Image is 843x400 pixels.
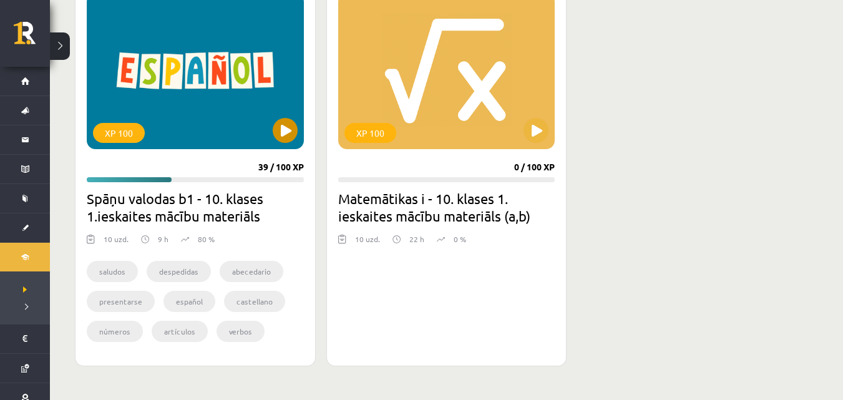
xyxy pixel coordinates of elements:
div: XP 100 [344,123,396,143]
a: Rīgas 1. Tālmācības vidusskola [14,22,50,53]
h2: Spāņu valodas b1 - 10. klases 1.ieskaites mācību materiāls [87,190,304,225]
div: XP 100 [93,123,145,143]
div: 10 uzd. [355,233,380,252]
li: saludos [87,261,138,282]
li: abecedario [220,261,283,282]
li: castellano [224,291,285,312]
li: verbos [217,321,265,342]
li: presentarse [87,291,155,312]
p: 0 % [454,233,466,245]
li: español [163,291,215,312]
p: 80 % [198,233,215,245]
p: 9 h [158,233,168,245]
li: despedidas [147,261,211,282]
div: 10 uzd. [104,233,129,252]
p: 22 h [409,233,424,245]
li: artículos [152,321,208,342]
h2: Matemātikas i - 10. klases 1. ieskaites mācību materiāls (a,b) [338,190,555,225]
li: números [87,321,143,342]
